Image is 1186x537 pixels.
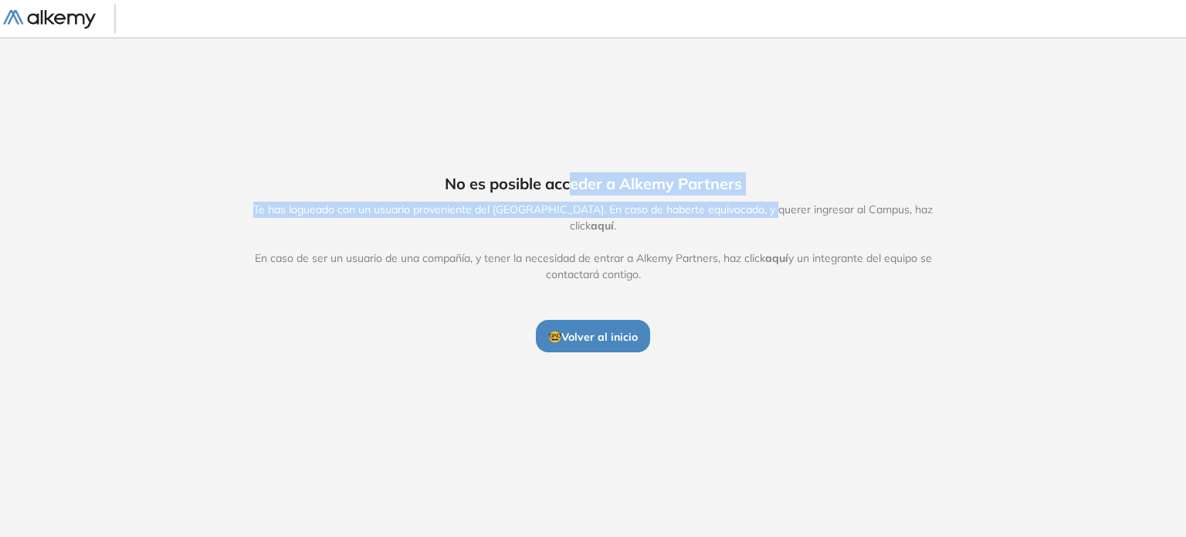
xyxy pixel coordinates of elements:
[591,219,614,233] span: aquí
[445,172,742,195] span: No es posible acceder a Alkemy Partners
[765,251,788,265] span: aquí
[548,330,638,344] span: 🤓 Volver al inicio
[536,320,650,352] button: 🤓Volver al inicio
[237,202,949,283] span: Te has logueado con un usuario proveniente del [GEOGRAPHIC_DATA]. En caso de haberte equivocado, ...
[3,10,96,29] img: Logo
